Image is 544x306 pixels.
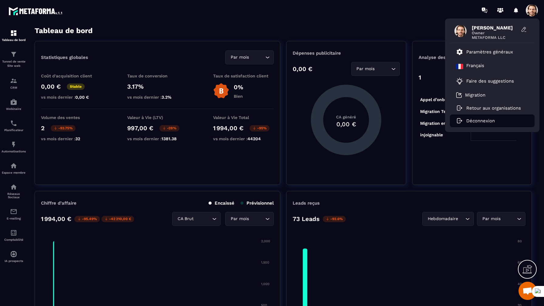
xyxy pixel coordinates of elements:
input: Search for option [250,216,264,222]
tspan: Appel d’onboarding p... [420,97,468,102]
p: Retour aux organisations [466,105,521,111]
p: -42 210,00 € [101,216,134,222]
p: CRM [2,86,26,89]
a: formationformationTunnel de vente Site web [2,46,26,73]
p: IA prospects [2,259,26,263]
span: METAFORMA LLC [472,35,517,40]
a: formationformationTableau de bord [2,25,26,46]
span: 32 [75,136,80,141]
tspan: Migration en cours [420,121,459,126]
span: 1381.38 [161,136,177,141]
span: Par mois [355,66,376,72]
p: 997,00 € [127,124,153,132]
tspan: Migration Terminée [420,109,460,114]
p: -92.6% [323,216,346,222]
div: Search for option [477,212,525,226]
p: Valeur à Vie Total [213,115,274,120]
img: automations [10,162,17,169]
p: Webinaire [2,107,26,110]
tspan: injoignable [420,132,443,138]
span: 44204 [247,136,261,141]
p: E-mailing [2,217,26,220]
p: 3.17% [127,83,188,90]
p: Encaissé [209,200,234,206]
p: vs mois dernier : [127,136,188,141]
p: vs mois dernier : [127,95,188,100]
input: Search for option [376,66,390,72]
a: automationsautomationsEspace membre [2,158,26,179]
p: -93.75% [51,125,76,131]
span: Par mois [229,54,250,61]
tspan: 1,000 [261,282,270,286]
p: Tableau de bord [2,38,26,42]
p: Automatisations [2,150,26,153]
span: Par mois [229,216,250,222]
p: Bien [234,94,243,99]
p: Prévisionnel [240,200,274,206]
p: Valeur à Vie (LTV) [127,115,188,120]
tspan: 2,000 [261,239,270,243]
a: Paramètres généraux [456,48,513,56]
img: automations [10,98,17,106]
p: Déconnexion [466,118,495,124]
img: email [10,208,17,215]
p: -28% [159,125,179,131]
p: Coût d'acquisition client [41,73,102,78]
p: -95.49% [74,216,100,222]
p: 1 994,00 € [41,215,71,223]
p: 0% [234,83,243,91]
p: Espace membre [2,171,26,174]
img: formation [10,51,17,58]
div: Search for option [172,212,221,226]
span: 0,00 € [75,95,89,100]
p: Dépenses publicitaire [293,50,399,56]
a: automationsautomationsAutomatisations [2,136,26,158]
a: emailemailE-mailing [2,203,26,225]
img: social-network [10,183,17,191]
a: schedulerschedulerPlanificateur [2,115,26,136]
span: Hebdomadaire [426,216,459,222]
p: Volume des ventes [41,115,102,120]
div: Search for option [225,212,274,226]
p: Réseaux Sociaux [2,192,26,199]
a: accountantaccountantComptabilité [2,225,26,246]
p: Français [466,63,484,70]
p: vs mois dernier : [41,95,102,100]
div: Search for option [351,62,400,76]
p: Analyse des Leads [419,55,472,60]
tspan: 80 [518,239,522,243]
a: Migration [456,92,485,98]
input: Search for option [459,216,464,222]
input: Search for option [250,54,264,61]
a: Faire des suggestions [456,77,521,85]
div: Search for option [422,212,474,226]
h3: Tableau de bord [35,26,93,35]
p: 73 Leads [293,215,320,223]
tspan: 1,500 [261,260,269,264]
span: Owner [472,31,517,35]
p: Taux de satisfaction client [213,73,274,78]
img: scheduler [10,120,17,127]
img: logo [8,5,63,16]
span: [PERSON_NAME] [472,25,517,31]
p: Leads reçus [293,200,320,206]
img: accountant [10,229,17,236]
img: b-badge-o.b3b20ee6.svg [213,83,229,99]
a: Retour aux organisations [456,105,521,111]
p: vs mois dernier : [41,136,102,141]
a: formationformationCRM [2,73,26,94]
div: Search for option [225,50,274,64]
p: Faire des suggestions [466,78,514,84]
p: Planificateur [2,128,26,132]
span: CA Brut [176,216,195,222]
p: Tunnel de vente Site web [2,59,26,68]
p: -95% [250,125,270,131]
span: 3.2% [161,95,172,100]
img: formation [10,77,17,84]
p: 1 [419,74,421,81]
span: Par mois [481,216,502,222]
p: 0,00 € [293,65,312,73]
p: vs mois dernier : [213,136,274,141]
p: Statistiques globales [41,55,88,60]
tspan: 40 [518,282,522,286]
